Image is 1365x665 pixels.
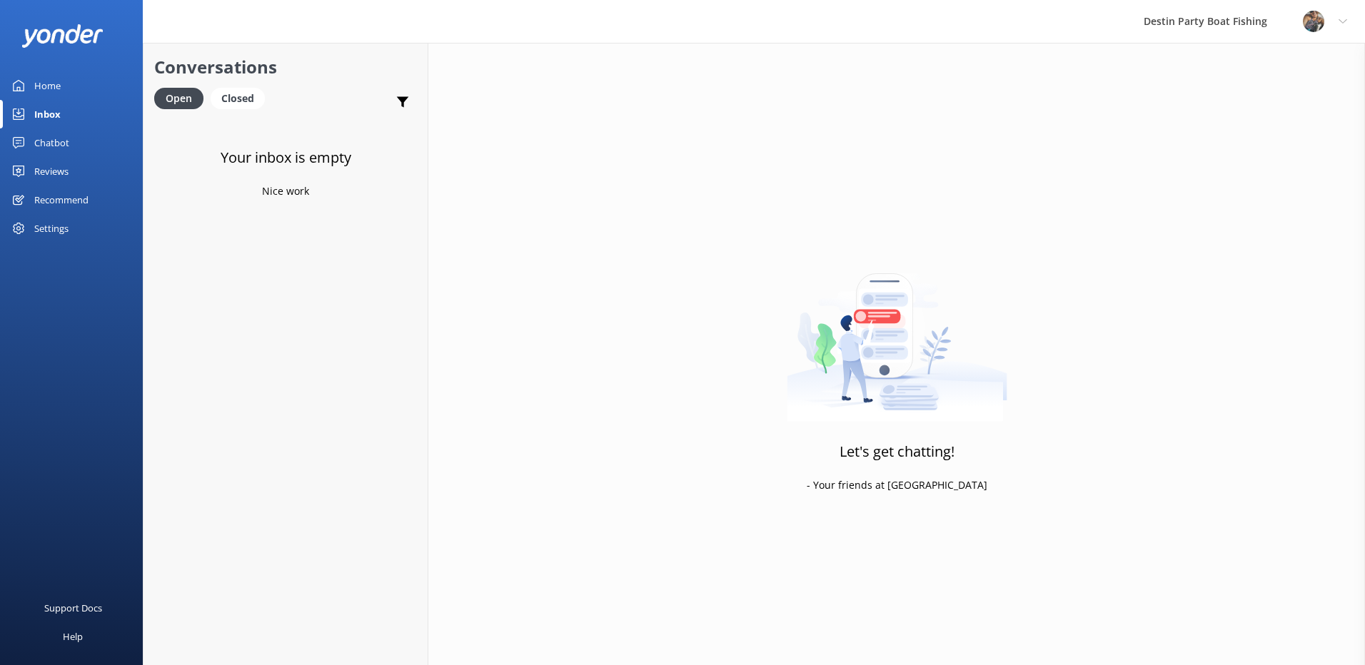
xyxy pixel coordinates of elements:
div: Reviews [34,157,69,186]
h2: Conversations [154,54,417,81]
img: yonder-white-logo.png [21,24,104,48]
p: Nice work [262,183,309,199]
div: Settings [34,214,69,243]
div: Open [154,88,203,109]
p: - Your friends at [GEOGRAPHIC_DATA] [807,477,987,493]
a: Open [154,90,211,106]
div: Support Docs [44,594,102,622]
div: Recommend [34,186,89,214]
div: Help [63,622,83,651]
img: artwork of a man stealing a conversation from at giant smartphone [787,243,1007,422]
div: Chatbot [34,128,69,157]
div: Inbox [34,100,61,128]
div: Home [34,71,61,100]
a: Closed [211,90,272,106]
div: Closed [211,88,265,109]
h3: Your inbox is empty [221,146,351,169]
h3: Let's get chatting! [840,440,955,463]
img: 250-1666038197.jpg [1303,11,1324,32]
